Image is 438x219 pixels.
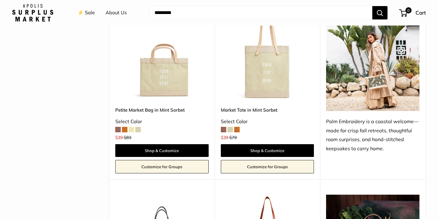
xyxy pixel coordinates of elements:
[326,7,419,111] img: Palm Embroidery is a coastal welcome—made for crisp fall retreats, thoughtful room surprises, and...
[115,135,123,140] span: $39
[326,117,419,154] div: Palm Embroidery is a coastal welcome—made for crisp fall retreats, thoughtful room surprises, and...
[415,9,426,16] span: Cart
[124,135,131,140] span: $83
[221,135,228,140] span: $39
[221,117,314,126] div: Select Color
[115,7,209,101] a: Petite Market Bag in Mint SorbetPetite Market Bag in Mint Sorbet
[221,144,314,157] a: Shop & Customize
[115,160,209,173] a: Customize for Groups
[115,117,209,126] div: Select Color
[221,7,314,101] img: Market Tote in Mint Sorbet
[115,106,209,113] a: Petite Market Bag in Mint Sorbet
[405,7,412,13] span: 0
[400,8,426,18] a: 0 Cart
[78,8,95,17] a: ⚡️ Sale
[115,144,209,157] a: Shop & Customize
[150,6,372,19] input: Search...
[12,4,53,22] img: Apolis: Surplus Market
[221,160,314,173] a: Customize for Groups
[229,135,237,140] span: $79
[221,7,314,101] a: Market Tote in Mint SorbetMarket Tote in Mint Sorbet
[106,8,127,17] a: About Us
[372,6,388,19] button: Search
[115,7,209,101] img: Petite Market Bag in Mint Sorbet
[221,106,314,113] a: Market Tote in Mint Sorbet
